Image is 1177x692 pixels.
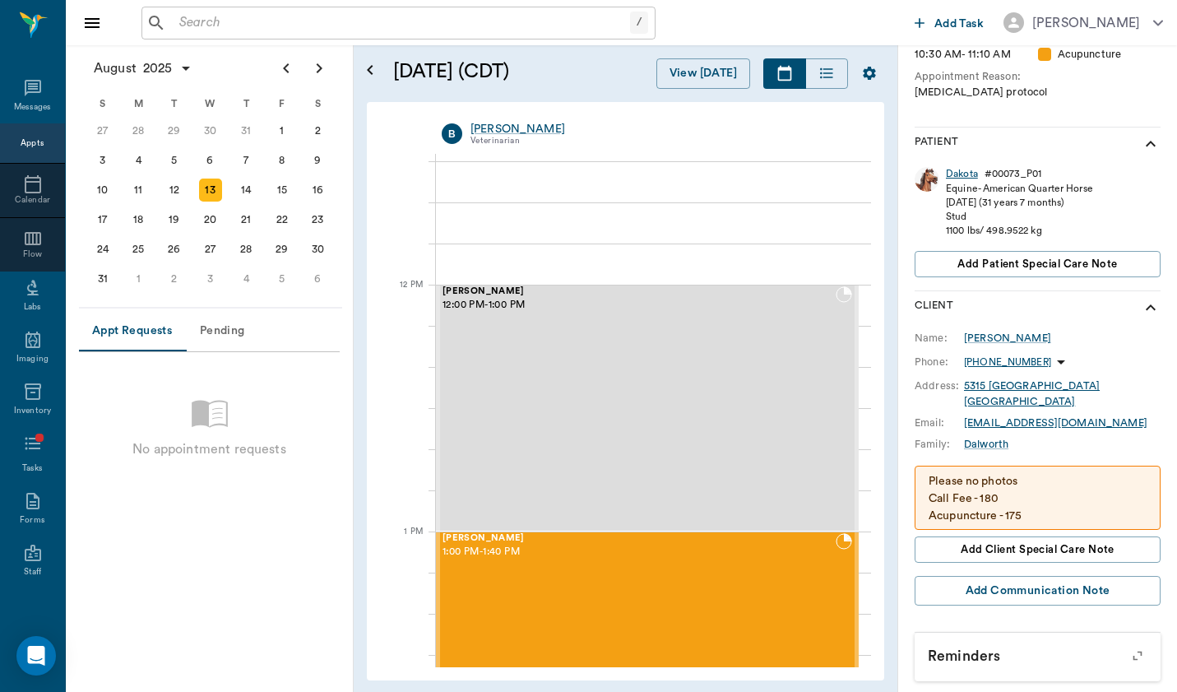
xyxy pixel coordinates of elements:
button: Next page [303,52,336,85]
div: T [156,91,192,116]
div: Monday, August 4, 2025 [127,149,150,172]
p: Reminders [915,633,1161,674]
div: Inventory [14,405,51,417]
div: Appts [21,137,44,150]
div: Labs [24,301,41,313]
div: Stud [946,210,1093,224]
div: 1 PM [380,523,423,564]
div: Staff [24,566,41,578]
div: Tuesday, August 5, 2025 [163,149,186,172]
div: Tuesday, July 29, 2025 [163,119,186,142]
div: Tuesday, August 19, 2025 [163,208,186,231]
div: Thursday, July 31, 2025 [234,119,257,142]
p: Patient [915,134,958,154]
div: Thursday, August 21, 2025 [234,208,257,231]
div: Saturday, August 30, 2025 [306,238,329,261]
span: [PERSON_NAME] [443,533,836,544]
div: Tuesday, September 2, 2025 [163,267,186,290]
div: # 00073_P01 [985,167,1041,181]
div: Wednesday, August 6, 2025 [199,149,222,172]
a: [PERSON_NAME] [964,331,1051,346]
div: Messages [14,101,52,114]
div: [DATE] (31 years 7 months) [946,196,1093,210]
a: Dalworth [964,437,1008,452]
span: Add client Special Care Note [961,541,1114,559]
img: Profile Image [915,167,939,192]
div: W [192,91,229,116]
button: Previous page [270,52,303,85]
p: Client [915,298,953,318]
div: Monday, August 11, 2025 [127,179,150,202]
div: Forms [20,514,44,527]
div: Friday, August 29, 2025 [271,238,294,261]
div: Sunday, August 24, 2025 [91,238,114,261]
div: Today, Wednesday, August 13, 2025 [199,179,222,202]
div: Sunday, August 17, 2025 [91,208,114,231]
button: Add patient Special Care Note [915,251,1161,277]
div: 1100 lbs / 498.9522 kg [946,224,1093,238]
button: [PERSON_NAME] [990,7,1176,38]
div: Saturday, August 16, 2025 [306,179,329,202]
div: Open Intercom Messenger [16,636,56,676]
button: Close drawer [76,7,109,39]
div: Acupuncture [1038,47,1161,63]
div: Sunday, August 31, 2025 [91,267,114,290]
div: 10:30 AM - 11:10 AM [915,47,1038,63]
div: Thursday, August 14, 2025 [234,179,257,202]
div: Address: [915,379,964,393]
button: Pending [185,312,259,351]
p: No appointment requests [132,439,285,459]
a: 5315 [GEOGRAPHIC_DATA][GEOGRAPHIC_DATA] [964,381,1100,406]
div: M [121,91,157,116]
span: 2025 [140,57,176,80]
div: Appointment request tabs [79,312,340,351]
div: Saturday, August 23, 2025 [306,208,329,231]
div: [PERSON_NAME] [1032,13,1140,33]
div: Thursday, September 4, 2025 [234,267,257,290]
div: Wednesday, August 27, 2025 [199,238,222,261]
button: Open calendar [360,39,380,102]
div: S [299,91,336,116]
button: Add client Special Care Note [915,536,1161,563]
div: Sunday, July 27, 2025 [91,119,114,142]
div: Appointment Reason: [915,69,1161,85]
div: Family: [915,437,964,452]
div: BOOKED, 12:00 PM - 1:00 PM [436,285,859,532]
div: Monday, September 1, 2025 [127,267,150,290]
div: Thursday, August 28, 2025 [234,238,257,261]
div: Imaging [16,353,49,365]
button: Appt Requests [79,312,185,351]
svg: show more [1141,298,1161,318]
button: View [DATE] [656,58,750,89]
div: Veterinarian [470,134,852,148]
div: Friday, September 5, 2025 [271,267,294,290]
div: Sunday, August 10, 2025 [91,179,114,202]
div: / [630,12,648,34]
div: Monday, August 25, 2025 [127,238,150,261]
div: Friday, August 22, 2025 [271,208,294,231]
button: Add Communication Note [915,576,1161,606]
div: Friday, August 1, 2025 [271,119,294,142]
div: Friday, August 8, 2025 [271,149,294,172]
p: Please no photos Call Fee - 180 Acupuncture - 175 Only available [DATE] thru [DATE] Barn location... [929,473,1147,594]
div: T [228,91,264,116]
span: 12:00 PM - 1:00 PM [443,297,836,313]
div: S [85,91,121,116]
div: Tasks [22,462,43,475]
div: Tuesday, August 26, 2025 [163,238,186,261]
div: Wednesday, August 20, 2025 [199,208,222,231]
div: B [442,123,462,144]
div: Thursday, August 7, 2025 [234,149,257,172]
div: Monday, August 18, 2025 [127,208,150,231]
p: [PHONE_NUMBER] [964,355,1051,369]
input: Search [173,12,630,35]
a: [EMAIL_ADDRESS][DOMAIN_NAME] [964,418,1147,428]
div: Name: [915,331,964,346]
div: F [264,91,300,116]
div: Saturday, August 9, 2025 [306,149,329,172]
a: Dakota [946,167,978,181]
span: 1:00 PM - 1:40 PM [443,544,836,560]
div: Sunday, August 3, 2025 [91,149,114,172]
